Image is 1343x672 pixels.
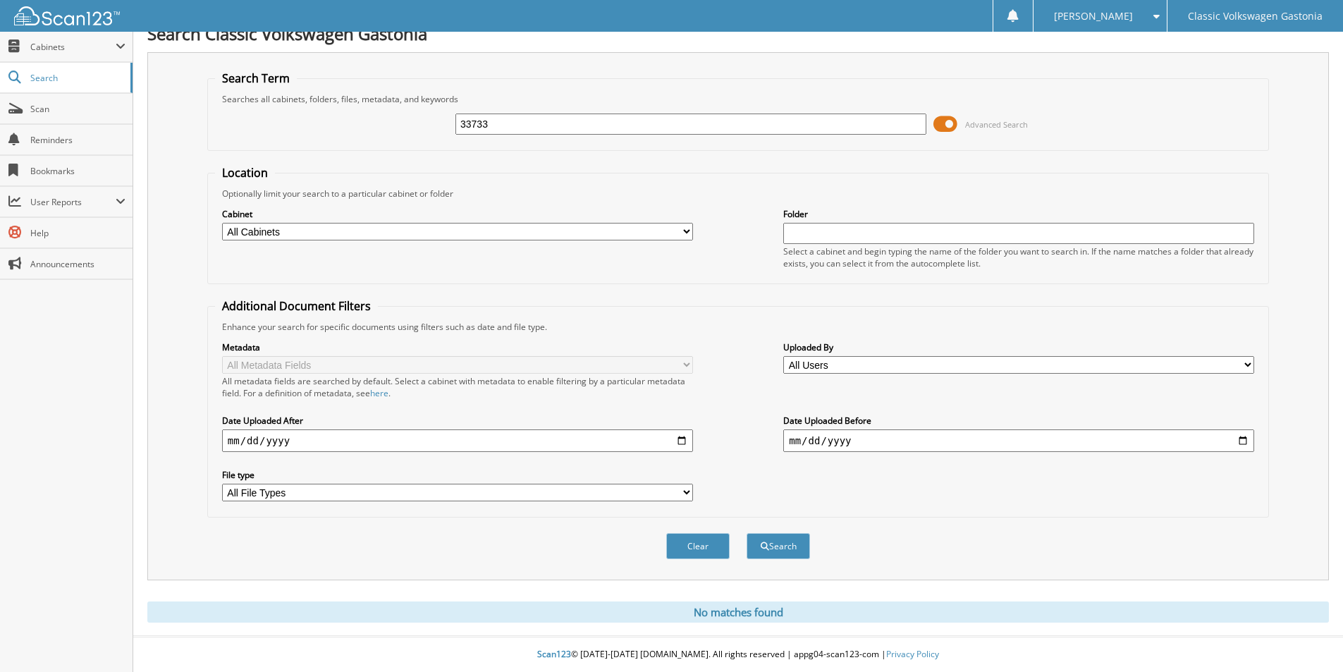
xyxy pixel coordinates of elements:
[30,134,125,146] span: Reminders
[30,41,116,53] span: Cabinets
[30,165,125,177] span: Bookmarks
[14,6,120,25] img: scan123-logo-white.svg
[215,298,378,314] legend: Additional Document Filters
[783,429,1254,452] input: end
[30,72,123,84] span: Search
[783,415,1254,427] label: Date Uploaded Before
[133,637,1343,672] div: © [DATE]-[DATE] [DOMAIN_NAME]. All rights reserved | appg04-scan123-com |
[215,321,1261,333] div: Enhance your search for specific documents using filters such as date and file type.
[783,341,1254,353] label: Uploaded By
[783,208,1254,220] label: Folder
[1188,12,1323,20] span: Classic Volkswagen Gastonia
[30,227,125,239] span: Help
[30,103,125,115] span: Scan
[222,375,693,399] div: All metadata fields are searched by default. Select a cabinet with metadata to enable filtering b...
[215,71,297,86] legend: Search Term
[783,245,1254,269] div: Select a cabinet and begin typing the name of the folder you want to search in. If the name match...
[370,387,388,399] a: here
[1273,604,1343,672] iframe: Chat Widget
[30,258,125,270] span: Announcements
[537,648,571,660] span: Scan123
[222,469,693,481] label: File type
[147,601,1329,623] div: No matches found
[1054,12,1133,20] span: [PERSON_NAME]
[215,165,275,181] legend: Location
[215,93,1261,105] div: Searches all cabinets, folders, files, metadata, and keywords
[886,648,939,660] a: Privacy Policy
[747,533,810,559] button: Search
[147,22,1329,45] h1: Search Classic Volkswagen Gastonia
[30,196,116,208] span: User Reports
[666,533,730,559] button: Clear
[222,429,693,452] input: start
[215,188,1261,200] div: Optionally limit your search to a particular cabinet or folder
[222,208,693,220] label: Cabinet
[222,415,693,427] label: Date Uploaded After
[965,119,1028,130] span: Advanced Search
[222,341,693,353] label: Metadata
